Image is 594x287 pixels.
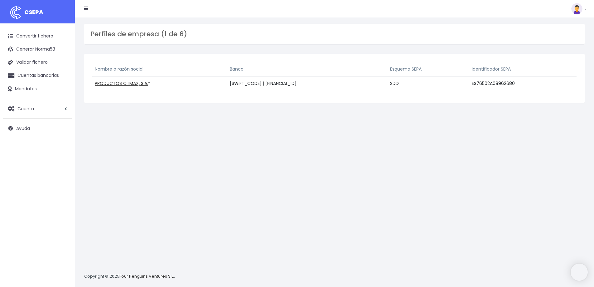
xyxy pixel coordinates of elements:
a: Generar Norma58 [3,43,72,56]
a: Cuentas bancarias [3,69,72,82]
a: Validar fichero [3,56,72,69]
a: Ayuda [3,122,72,135]
a: Convertir fichero [3,30,72,43]
a: Four Penguins Ventures S.L. [119,273,174,279]
a: PRODUCTOS CLIMAX, S.A. [95,80,148,87]
h3: Perfíles de empresa (1 de 6) [90,30,578,38]
th: Nombre o razón social [92,62,227,77]
p: Copyright © 2025 . [84,273,175,280]
td: [SWIFT_CODE] | [FINANCIAL_ID] [227,77,388,91]
span: Cuenta [17,105,34,111]
span: CSEPA [24,8,43,16]
a: Cuenta [3,102,72,115]
td: SDD [388,77,469,91]
span: Ayuda [16,125,30,131]
th: Esquema SEPA [388,62,469,77]
th: Banco [227,62,388,77]
img: profile [571,3,582,14]
img: logo [8,5,23,20]
td: ES76502A08962680 [469,77,577,91]
th: Identificador SEPA [469,62,577,77]
a: Mandatos [3,82,72,96]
